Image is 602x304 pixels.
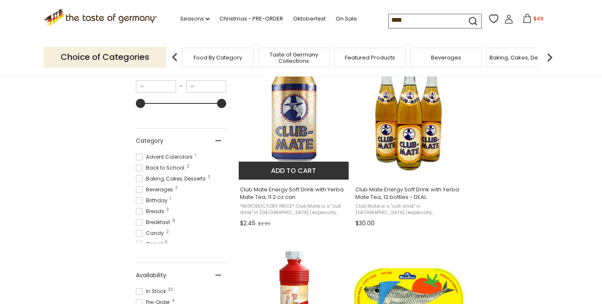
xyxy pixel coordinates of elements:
[136,153,195,161] span: Advent Calendars
[293,14,326,23] a: Oktoberfest
[533,15,543,22] span: $49
[166,49,183,66] img: previous arrow
[239,162,349,180] button: Add to cart
[136,229,166,237] span: Candy
[260,52,327,64] a: Taste of Germany Collections
[258,220,270,227] span: $2.95
[208,175,210,179] span: 3
[336,14,357,23] a: On Sale
[541,49,558,66] img: next arrow
[355,186,464,201] span: Club Mate Energy Soft Drink with Yerba Mate Tea, 12 bottles - DEAL
[354,54,465,230] a: Club Mate Energy Soft Drink with Yerba Mate Tea, 12 bottles - DEAL
[136,271,166,280] span: Availability
[355,219,375,228] span: $30.00
[136,80,176,93] input: Minimum value
[355,203,464,216] span: Club Mate is a "cult drink" in [GEOGRAPHIC_DATA] (especially [GEOGRAPHIC_DATA]) among fans of rav...
[239,62,349,173] img: Club Mate Can
[239,54,349,230] a: Club Mate Energy Soft Drink with Yerba Mate Tea, 11.2 oz can
[168,288,173,292] span: 33
[219,14,283,23] a: Christmas - PRE-ORDER
[431,54,461,61] a: Beverages
[186,164,189,168] span: 2
[136,137,163,145] span: Category
[166,208,169,212] span: 3
[165,240,168,245] span: 6
[136,208,167,215] span: Breads
[175,186,178,190] span: 3
[172,299,174,303] span: 4
[186,80,226,93] input: Maximum value
[176,82,186,90] span: –
[44,47,166,67] p: Choice of Categories
[515,14,551,26] button: $49
[170,197,171,201] span: 1
[136,197,170,204] span: Birthday
[345,54,395,61] a: Featured Products
[194,54,242,61] a: Food By Category
[136,219,173,226] span: Breakfast
[166,229,169,234] span: 2
[136,288,168,295] span: In Stock
[136,186,176,193] span: Beverages
[240,203,348,216] span: *INTRODUCTORY PRICE* Club Mate is a "cult drink" in [GEOGRAPHIC_DATA] (especially [GEOGRAPHIC_DAT...
[136,164,187,172] span: Back to School
[240,186,348,201] span: Club Mate Energy Soft Drink with Yerba Mate Tea, 11.2 oz can
[195,153,196,157] span: 1
[136,240,165,248] span: Cereal
[180,14,209,23] a: Seasons
[490,54,554,61] a: Baking, Cakes, Desserts
[136,175,208,183] span: Baking, Cakes, Desserts
[172,219,175,223] span: 8
[240,219,255,228] span: $2.45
